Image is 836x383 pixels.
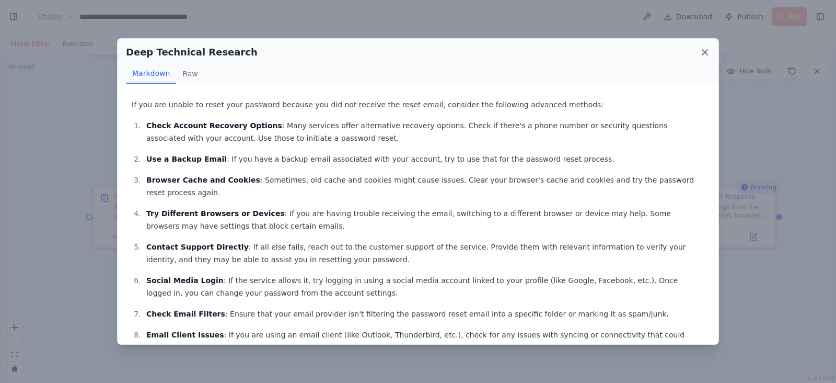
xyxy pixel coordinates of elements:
p: : If you have a backup email associated with your account, try to use that for the password reset... [146,153,704,165]
strong: Social Media Login [146,276,224,285]
strong: Browser Cache and Cookies [146,176,260,184]
button: Markdown [126,64,176,84]
p: : Sometimes, old cache and cookies might cause issues. Clear your browser's cache and cookies and... [146,174,704,199]
p: : If all else fails, reach out to the customer support of the service. Provide them with relevant... [146,241,704,266]
h2: Deep Technical Research [126,45,258,60]
strong: Email Client Issues [146,331,224,339]
button: Raw [176,64,204,84]
strong: Check Account Recovery Options [146,121,282,130]
p: : Many services offer alternative recovery options. Check if there's a phone number or security q... [146,119,704,144]
p: : Ensure that your email provider isn't filtering the password reset email into a specific folder... [146,308,704,320]
strong: Check Email Filters [146,310,225,318]
p: : If the service allows it, try logging in using a social media account linked to your profile (l... [146,274,704,299]
strong: Contact Support Directly [146,243,249,251]
p: : If you are using an email client (like Outlook, Thunderbird, etc.), check for any issues with s... [146,329,704,354]
p: : If you are having trouble receiving the email, switching to a different browser or device may h... [146,207,704,232]
strong: Use a Backup Email [146,155,227,163]
strong: Try Different Browsers or Devices [146,209,285,218]
p: If you are unable to reset your password because you did not receive the reset email, consider th... [132,98,704,111]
